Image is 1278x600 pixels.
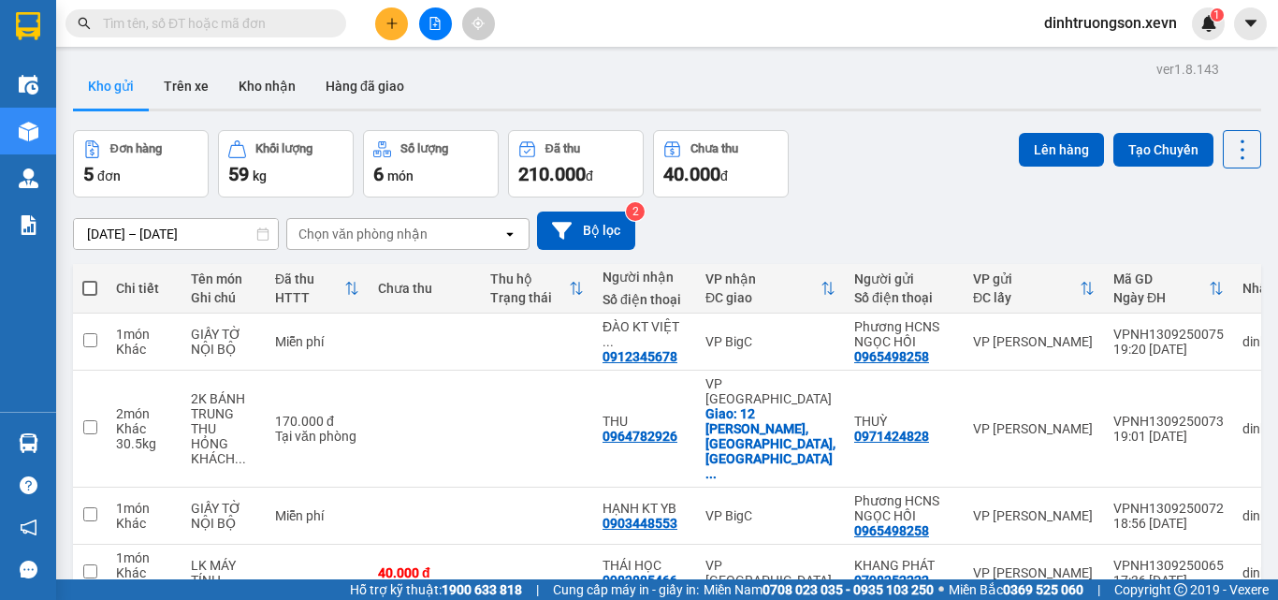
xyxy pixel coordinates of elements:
div: Số điện thoại [603,292,687,307]
div: Mã GD [1113,271,1209,286]
div: VP [PERSON_NAME] [973,334,1095,349]
th: Toggle SortBy [266,264,369,314]
div: Giao: 12 Trịnh Tú, Ninh Khánh, Ninh Bình [705,406,835,481]
button: Trên xe [149,64,224,109]
span: Hỗ trợ kỹ thuật: [350,579,522,600]
button: caret-down [1234,7,1267,40]
div: Chưa thu [690,142,738,155]
img: logo-vxr [16,12,40,40]
div: Đã thu [275,271,344,286]
th: Toggle SortBy [696,264,845,314]
div: 18:56 [DATE] [1113,516,1224,531]
span: | [536,579,539,600]
div: LK MÁY TÍNH [191,558,256,588]
div: 0903448553 [603,516,677,531]
div: 2 món [116,406,172,421]
div: Đơn hàng [110,142,162,155]
div: VPNH1309250065 [1113,558,1224,573]
span: question-circle [20,476,37,494]
button: Bộ lọc [537,212,635,250]
button: Lên hàng [1019,133,1104,167]
button: plus [375,7,408,40]
span: ... [235,451,246,466]
span: 5 [83,163,94,185]
div: VP [GEOGRAPHIC_DATA] [705,558,835,588]
button: Kho gửi [73,64,149,109]
span: Miền Nam [704,579,934,600]
strong: 1900 633 818 [442,582,522,597]
input: Select a date range. [74,219,278,249]
span: ... [705,466,717,481]
div: ĐÀO KT VIỆT TRÌ [603,319,687,349]
div: 0912345678 [603,349,677,364]
button: Số lượng6món [363,130,499,198]
th: Toggle SortBy [964,264,1104,314]
div: VPNH1309250073 [1113,414,1224,429]
input: Tìm tên, số ĐT hoặc mã đơn [103,13,324,34]
img: warehouse-icon [19,75,38,95]
div: Khối lượng [255,142,312,155]
div: Tại văn phòng [275,429,359,444]
svg: open [502,227,517,241]
div: THUỲ [854,414,954,429]
div: ĐC giao [705,290,821,305]
div: 0983885466 [603,573,677,588]
div: Tên món [191,271,256,286]
img: icon-new-feature [1200,15,1217,32]
div: Người nhận [603,270,687,285]
span: caret-down [1242,15,1259,32]
div: GIẤY TỜ NỘI BỘ [191,501,256,531]
button: file-add [419,7,452,40]
span: 1 [1213,8,1220,22]
div: Khác [116,516,172,531]
div: Khác [116,421,172,436]
span: message [20,561,37,578]
span: | [1097,579,1100,600]
span: đ [586,168,593,183]
div: 0971424828 [854,429,929,444]
div: Miễn phí [275,334,359,349]
div: VP [GEOGRAPHIC_DATA] [705,376,835,406]
div: Khác [116,565,172,580]
img: warehouse-icon [19,168,38,188]
div: VP [PERSON_NAME] [973,508,1095,523]
span: 210.000 [518,163,586,185]
span: ⚪️ [938,586,944,593]
div: Miễn phí [275,508,359,523]
button: aim [462,7,495,40]
div: VPNH1309250075 [1113,327,1224,342]
sup: 2 [626,202,645,221]
span: notification [20,519,37,536]
div: 17:36 [DATE] [1113,573,1224,588]
span: plus [385,17,399,30]
button: Kho nhận [224,64,311,109]
div: KHANG PHÁT [854,558,954,573]
span: 6 [373,163,384,185]
div: ver 1.8.143 [1156,59,1219,80]
div: 19:20 [DATE] [1113,342,1224,357]
div: VP gửi [973,271,1080,286]
th: Toggle SortBy [481,264,593,314]
div: Chọn văn phòng nhận [298,225,428,243]
sup: 1 [1211,8,1224,22]
div: 0964782926 [603,429,677,444]
div: 0965498258 [854,523,929,538]
div: 1 món [116,501,172,516]
span: ... [603,334,614,349]
span: Cung cấp máy in - giấy in: [553,579,699,600]
span: đơn [97,168,121,183]
button: Đã thu210.000đ [508,130,644,198]
strong: 0708 023 035 - 0935 103 250 [762,582,934,597]
div: Chi tiết [116,281,172,296]
span: dinhtruongson.xevn [1029,11,1192,35]
div: Đã thu [545,142,580,155]
span: món [387,168,414,183]
div: HTTT [275,290,344,305]
div: VP [PERSON_NAME] [973,565,1095,580]
button: Hàng đã giao [311,64,419,109]
button: Chưa thu40.000đ [653,130,789,198]
img: solution-icon [19,215,38,235]
div: Chưa thu [378,281,472,296]
span: Miền Bắc [949,579,1083,600]
div: Phương HCNS NGỌC HỒI [854,493,954,523]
